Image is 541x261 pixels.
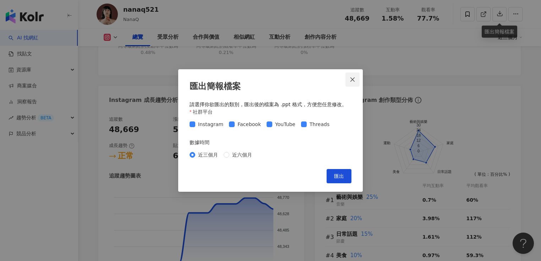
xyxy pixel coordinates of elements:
[307,120,332,128] span: Threads
[334,173,344,179] span: 匯出
[190,81,351,93] div: 匯出簡報檔案
[327,169,351,183] button: 匯出
[195,151,221,159] span: 近三個月
[272,120,298,128] span: YouTube
[345,72,360,87] button: Close
[229,151,255,159] span: 近六個月
[190,101,351,108] div: 請選擇你欲匯出的類別，匯出後的檔案為 .ppt 格式，方便您任意修改。
[190,108,218,116] label: 社群平台
[235,120,264,128] span: Facebook
[190,138,214,146] label: 數據時間
[195,120,226,128] span: Instagram
[350,77,355,82] span: close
